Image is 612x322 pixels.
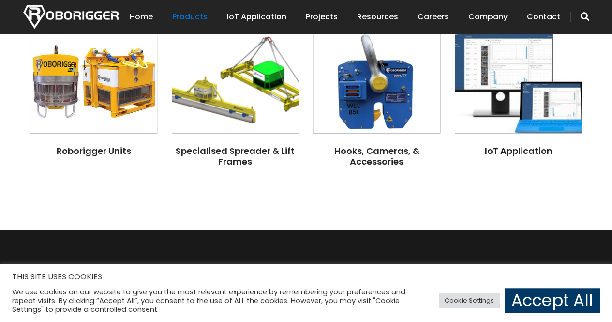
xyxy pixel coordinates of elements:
[23,5,119,29] img: Nortech
[505,288,600,313] a: Accept All
[527,2,560,32] a: Contact
[484,144,552,156] a: IoT Application
[468,2,508,32] a: Company
[12,271,600,283] h5: THIS SITE USES COOKIES
[176,144,295,167] a: Specialised Spreader & Lift Frames
[130,2,153,32] a: Home
[334,144,419,167] a: Hooks, Cameras, & Accessories
[57,144,131,156] a: Roborigger Units
[12,288,424,314] div: We use cookies on our website to give you the most relevant experience by remembering your prefer...
[357,2,398,32] a: Resources
[418,2,449,32] a: Careers
[227,2,286,32] a: IoT Application
[439,293,500,308] a: Cookie Settings
[306,2,338,32] a: Projects
[172,2,208,32] a: Products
